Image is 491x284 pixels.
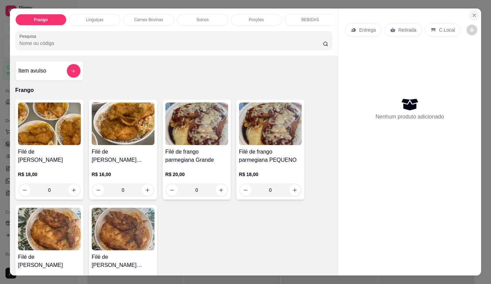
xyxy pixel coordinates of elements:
p: Retirada [398,27,416,33]
button: decrease-product-quantity [466,25,477,35]
h4: Filé de [PERSON_NAME] [18,253,81,269]
button: Close [469,10,480,21]
p: Frango [15,86,332,94]
img: product-image [165,102,228,145]
img: product-image [92,208,154,250]
p: R$ 18,00 [18,171,81,178]
h4: Filé de [PERSON_NAME] [18,148,81,164]
p: BEBIDAS [301,17,319,22]
p: Carnes Bovinas [134,17,163,22]
h4: Filé de frango parmegiana PEQUENO [239,148,302,164]
p: R$ 18,00 [239,171,302,178]
img: product-image [18,208,81,250]
p: Porções [249,17,264,22]
img: product-image [239,102,302,145]
p: Frango [34,17,48,22]
p: R$ 20,00 [165,171,228,178]
img: product-image [92,102,154,145]
label: Pesquisa [19,33,39,39]
button: add-separate-item [67,64,80,78]
h4: Item avulso [18,67,46,75]
p: Entrega [359,27,376,33]
p: Linguiças [86,17,103,22]
h4: Filé de [PERSON_NAME] PEQUENO [92,253,154,269]
img: product-image [18,102,81,145]
input: Pesquisa [19,40,323,47]
p: Nenhum produto adicionado [375,113,444,121]
p: R$ 16,00 [92,171,154,178]
h4: Filé de frango parmegiana Grande [165,148,228,164]
h4: Filé de [PERSON_NAME] Pequeno [92,148,154,164]
p: Suinos [196,17,209,22]
p: C.Local [439,27,455,33]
